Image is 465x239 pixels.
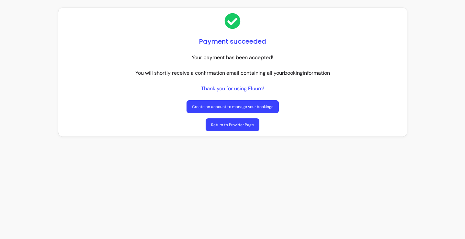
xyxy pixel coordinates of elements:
a: Return to Provider Page [206,118,259,131]
p: Thank you for using Fluum! [201,85,264,92]
p: You will shortly receive a confirmation email containing all your booking information [135,69,330,77]
a: Create an account to manage your bookings [187,100,279,113]
p: Your payment has been accepted! [192,54,273,61]
h1: Payment succeeded [199,37,266,46]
